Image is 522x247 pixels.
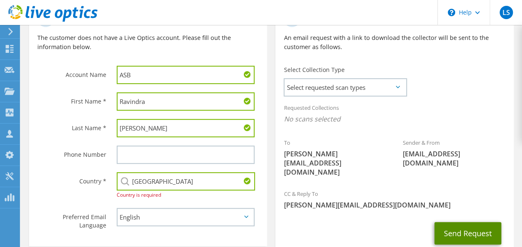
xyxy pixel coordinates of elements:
label: Last Name * [37,119,106,132]
span: [PERSON_NAME][EMAIL_ADDRESS][DOMAIN_NAME] [284,149,386,177]
span: [PERSON_NAME][EMAIL_ADDRESS][DOMAIN_NAME] [284,200,505,210]
div: Requested Collections [275,99,513,130]
label: Phone Number [37,146,106,159]
div: Sender & From [395,134,514,172]
label: First Name * [37,92,106,106]
label: Select Collection Type [284,66,344,74]
span: Country is required [117,191,161,198]
label: Preferred Email Language [37,208,106,230]
span: [EMAIL_ADDRESS][DOMAIN_NAME] [403,149,505,168]
span: No scans selected [284,114,505,123]
div: CC & Reply To [275,185,513,214]
label: Country * [37,172,106,185]
label: Account Name [37,66,106,79]
p: The customer does not have a Live Optics account. Please fill out the information below. [37,33,259,52]
button: Send Request [434,222,501,245]
p: An email request with a link to download the collector will be sent to the customer as follows. [284,33,505,52]
div: To [275,134,395,181]
span: Select requested scan types [284,79,406,96]
svg: \n [448,9,455,16]
span: LS [500,6,513,19]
